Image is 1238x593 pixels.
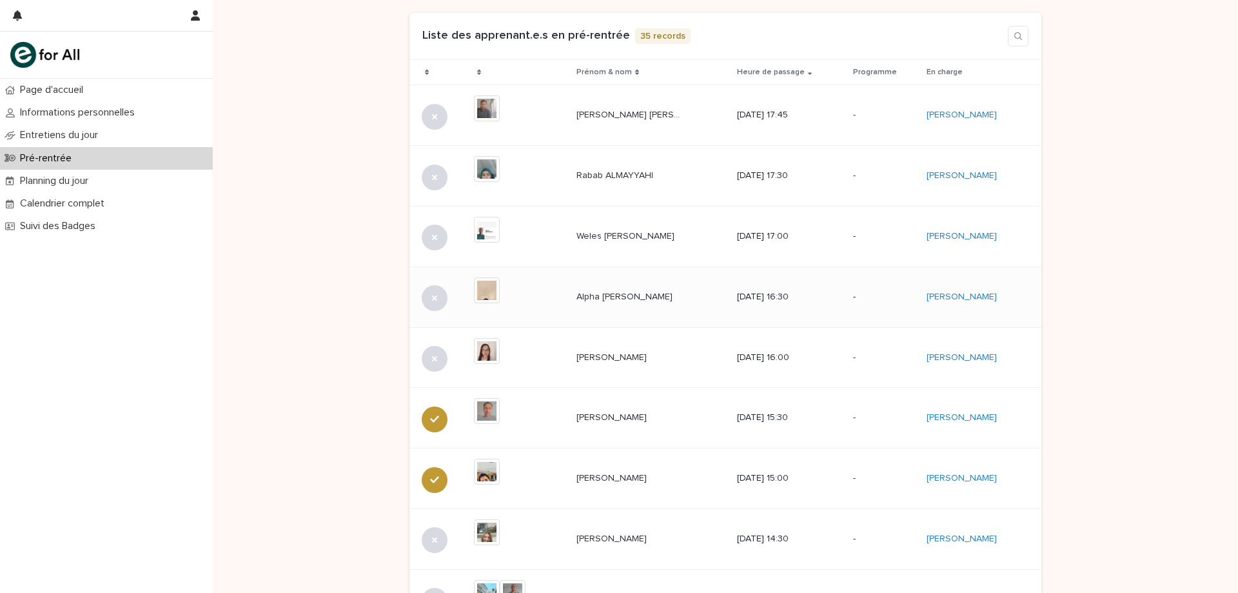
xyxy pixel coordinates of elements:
[10,42,79,68] img: mHINNnv7SNCQZijbaqql
[853,110,916,121] p: -
[15,152,82,165] p: Pré-rentrée
[635,28,691,45] p: 35 records
[576,470,649,484] p: [PERSON_NAME]
[853,473,916,484] p: -
[737,352,843,363] p: [DATE] 16:00
[15,220,106,232] p: Suivi des Badges
[15,197,115,210] p: Calendrier complet
[853,412,916,423] p: -
[576,168,656,181] p: Rabab ALMAYYAHI
[927,292,997,303] a: [PERSON_NAME]
[576,410,649,423] p: [PERSON_NAME]
[927,534,997,545] a: [PERSON_NAME]
[927,231,997,242] a: [PERSON_NAME]
[15,84,93,96] p: Page d'accueil
[853,292,916,303] p: -
[927,352,997,363] a: [PERSON_NAME]
[853,534,916,545] p: -
[853,65,897,79] p: Programme
[853,170,916,181] p: -
[576,107,687,121] p: [PERSON_NAME] [PERSON_NAME]
[409,327,1041,388] tr: [PERSON_NAME][PERSON_NAME] [DATE] 16:00-[PERSON_NAME]
[737,170,843,181] p: [DATE] 17:30
[853,231,916,242] p: -
[737,65,805,79] p: Heure de passage
[927,110,997,121] a: [PERSON_NAME]
[737,231,843,242] p: [DATE] 17:00
[927,65,963,79] p: En charge
[15,129,108,141] p: Entretiens du jour
[737,412,843,423] p: [DATE] 15:30
[409,266,1041,327] tr: Alpha [PERSON_NAME]Alpha [PERSON_NAME] [DATE] 16:30-[PERSON_NAME]
[409,146,1041,206] tr: Rabab ALMAYYAHIRabab ALMAYYAHI [DATE] 17:30-[PERSON_NAME]
[927,412,997,423] a: [PERSON_NAME]
[737,292,843,303] p: [DATE] 16:30
[737,473,843,484] p: [DATE] 15:00
[422,29,630,43] h1: Liste des apprenant.e.s en pré-rentrée
[576,228,677,242] p: Weles [PERSON_NAME]
[927,170,997,181] a: [PERSON_NAME]
[737,110,843,121] p: [DATE] 17:45
[409,448,1041,509] tr: [PERSON_NAME][PERSON_NAME] [DATE] 15:00-[PERSON_NAME]
[409,508,1041,569] tr: [PERSON_NAME][PERSON_NAME] [DATE] 14:30-[PERSON_NAME]
[15,175,99,187] p: Planning du jour
[576,65,632,79] p: Prénom & nom
[576,289,675,303] p: Alpha [PERSON_NAME]
[409,206,1041,266] tr: Weles [PERSON_NAME]Weles [PERSON_NAME] [DATE] 17:00-[PERSON_NAME]
[853,352,916,363] p: -
[737,534,843,545] p: [DATE] 14:30
[927,473,997,484] a: [PERSON_NAME]
[576,531,649,545] p: [PERSON_NAME]
[15,106,145,119] p: Informations personnelles
[409,388,1041,448] tr: [PERSON_NAME][PERSON_NAME] [DATE] 15:30-[PERSON_NAME]
[576,350,649,363] p: Selvaradjou MILAN VERONICAL
[409,85,1041,146] tr: [PERSON_NAME] [PERSON_NAME][PERSON_NAME] [PERSON_NAME] [DATE] 17:45-[PERSON_NAME]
